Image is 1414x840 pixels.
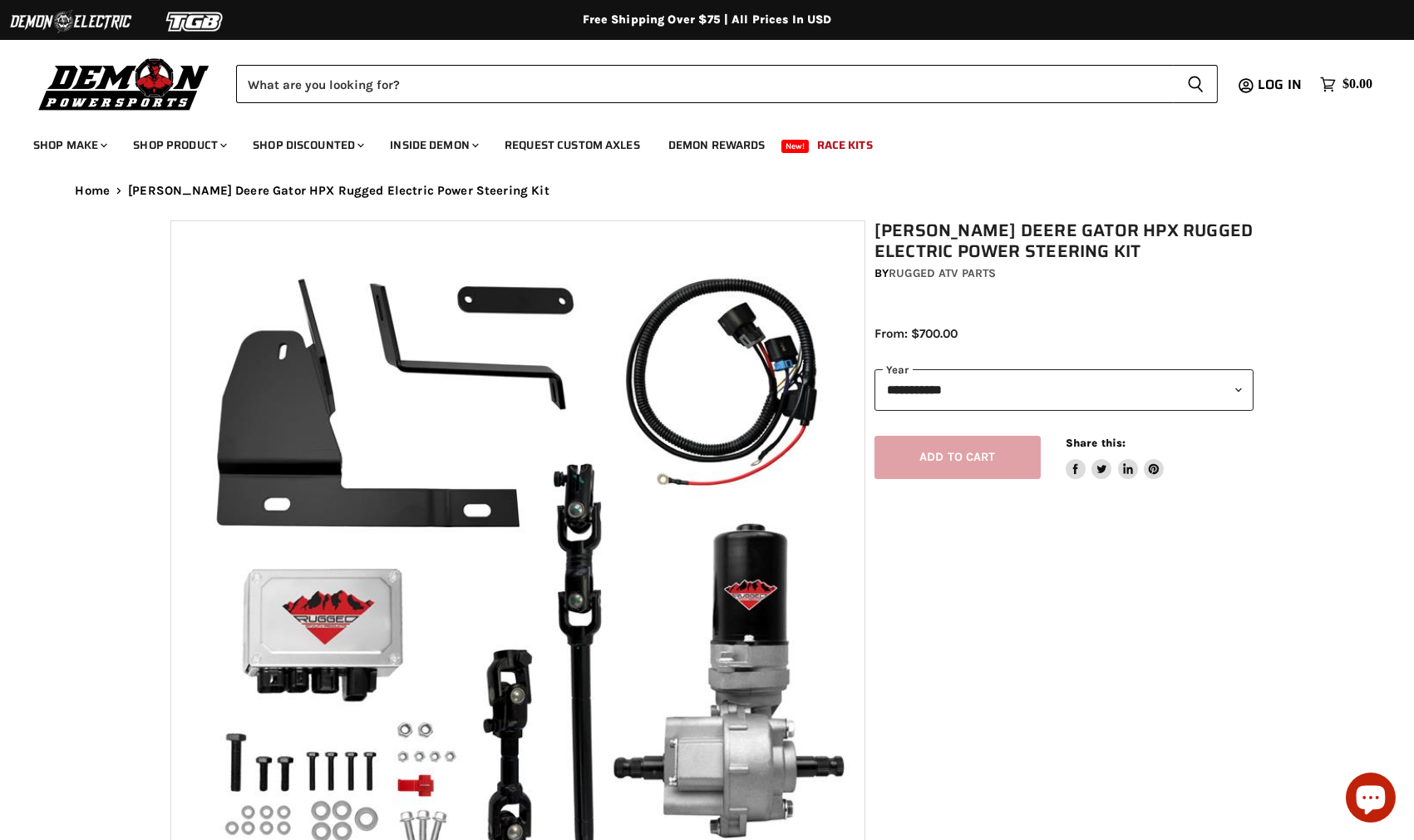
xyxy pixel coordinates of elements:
a: Race Kits [805,128,885,162]
img: Demon Powersports [33,54,215,113]
nav: Breadcrumbs [42,184,1372,198]
span: From: $700.00 [875,326,958,341]
button: Search [1174,65,1218,103]
img: Demon Electric Logo 2 [8,6,133,37]
span: New! [781,140,810,153]
a: Request Custom Axles [492,128,653,162]
div: Free Shipping Over $75 | All Prices In USD [42,12,1372,27]
a: Shop Discounted [240,128,374,162]
input: Search [236,65,1174,103]
a: $0.00 [1312,72,1381,96]
ul: Main menu [21,121,1368,162]
form: Product [236,65,1218,103]
span: Share this: [1066,437,1126,449]
a: Shop Make [21,128,117,162]
span: Log in [1258,74,1302,95]
img: TGB Logo 2 [133,6,258,37]
a: Inside Demon [377,128,489,162]
span: $0.00 [1343,77,1372,92]
span: [PERSON_NAME] Deere Gator HPX Rugged Electric Power Steering Kit [128,184,549,198]
a: Home [76,184,111,198]
a: Shop Product [121,128,237,162]
aside: Share this: [1066,436,1165,480]
inbox-online-store-chat: Shopify online store chat [1341,773,1401,827]
a: Log in [1250,77,1312,92]
a: Demon Rewards [656,128,778,162]
select: year [875,369,1254,410]
div: by [875,264,1254,283]
h1: [PERSON_NAME] Deere Gator HPX Rugged Electric Power Steering Kit [875,220,1254,262]
a: Rugged ATV Parts [889,266,996,280]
